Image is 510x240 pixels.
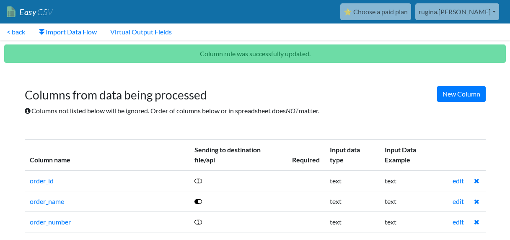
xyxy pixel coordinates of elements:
[32,23,104,40] a: Import Data Flow
[380,170,448,191] td: text
[25,139,189,170] th: Column name
[104,23,179,40] a: Virtual Output Fields
[415,3,499,20] a: rugina.[PERSON_NAME]
[189,139,287,170] th: Sending to destination file/api
[325,139,380,170] th: Input data type
[325,191,380,211] td: text
[380,139,448,170] th: Input Data Example
[286,107,299,115] i: NOT
[287,139,325,170] th: Required
[30,177,54,185] a: order_id
[325,211,380,232] td: text
[453,218,464,226] a: edit
[437,86,486,102] a: New Column
[30,197,64,205] a: order_name
[25,80,486,102] h1: Columns from data being processed
[36,7,53,17] span: CSV
[380,211,448,232] td: text
[325,170,380,191] td: text
[453,177,464,185] a: edit
[453,197,464,205] a: edit
[380,191,448,211] td: text
[25,106,486,116] p: Columns not listed below will be ignored. Order of columns below or in spreadsheet does matter.
[7,3,53,21] a: EasyCSV
[4,44,506,63] p: Column rule was successfully updated.
[30,218,71,226] a: order_number
[340,3,411,20] a: ⭐ Choose a paid plan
